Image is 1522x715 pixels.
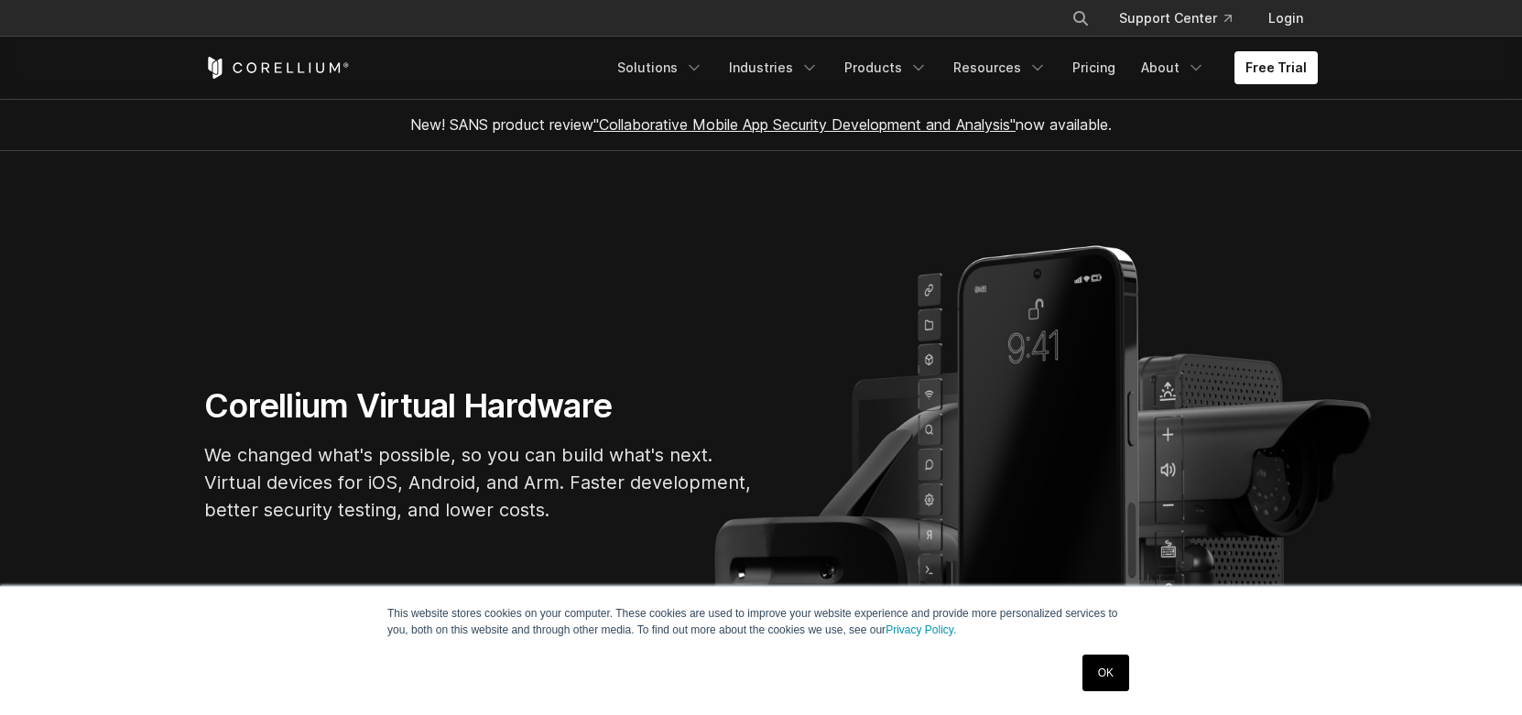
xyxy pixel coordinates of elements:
a: OK [1082,655,1129,691]
a: Products [833,51,939,84]
div: Navigation Menu [1049,2,1318,35]
a: "Collaborative Mobile App Security Development and Analysis" [593,115,1016,134]
a: Industries [718,51,830,84]
a: Corellium Home [204,57,350,79]
button: Search [1064,2,1097,35]
a: About [1130,51,1216,84]
div: Navigation Menu [606,51,1318,84]
p: We changed what's possible, so you can build what's next. Virtual devices for iOS, Android, and A... [204,441,754,524]
h1: Corellium Virtual Hardware [204,385,754,427]
a: Privacy Policy. [886,623,956,636]
a: Resources [942,51,1058,84]
a: Solutions [606,51,714,84]
p: This website stores cookies on your computer. These cookies are used to improve your website expe... [387,605,1135,638]
a: Free Trial [1234,51,1318,84]
a: Support Center [1104,2,1246,35]
span: New! SANS product review now available. [410,115,1112,134]
a: Login [1254,2,1318,35]
a: Pricing [1061,51,1126,84]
